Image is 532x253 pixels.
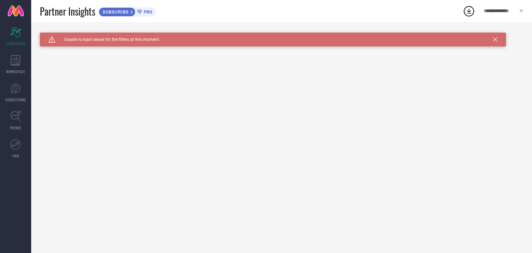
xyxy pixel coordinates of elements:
[463,5,475,17] div: Open download list
[5,97,26,102] span: SUGGESTIONS
[12,153,19,158] span: FWD
[142,9,152,15] span: PRO
[40,4,95,18] span: Partner Insights
[10,125,21,130] span: TRENDS
[6,41,26,46] span: SCORECARDS
[99,9,131,15] span: SUBSCRIBE
[40,33,523,38] div: Unable to load filters at this moment. Please try later.
[99,6,156,17] a: SUBSCRIBEPRO
[55,37,160,42] span: Unable to load values for the filters at this moment.
[6,69,25,74] span: WORKSPACE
